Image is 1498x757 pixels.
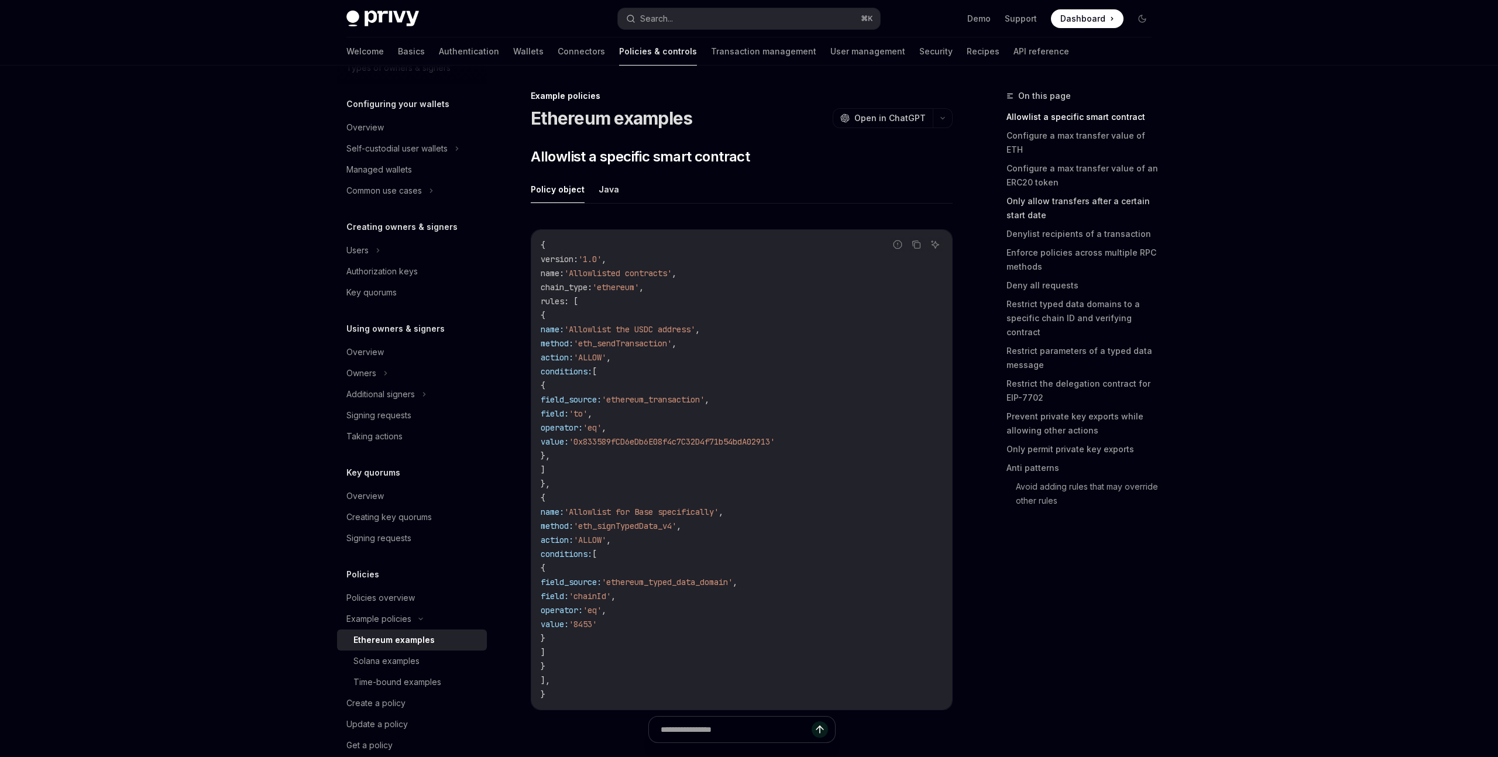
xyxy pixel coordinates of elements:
[346,142,448,156] div: Self-custodial user wallets
[564,268,672,278] span: 'Allowlisted contracts'
[541,254,573,264] span: version
[346,121,384,135] div: Overview
[569,619,597,629] span: '8453'
[573,352,606,363] span: 'ALLOW'
[337,117,487,138] a: Overview
[541,436,569,447] span: value:
[541,619,569,629] span: value:
[1006,459,1161,477] a: Anti patterns
[541,521,573,531] span: method:
[1013,37,1069,66] a: API reference
[890,237,905,252] button: Report incorrect code
[541,479,550,489] span: },
[337,405,487,426] a: Signing requests
[337,426,487,447] a: Taking actions
[919,37,953,66] a: Security
[606,352,611,363] span: ,
[337,261,487,282] a: Authorization keys
[353,654,420,668] div: Solana examples
[541,282,587,293] span: chain_type
[569,408,587,419] span: 'to'
[541,563,545,573] span: {
[337,735,487,756] a: Get a policy
[346,567,379,581] h5: Policies
[337,693,487,714] a: Create a policy
[559,268,564,278] span: :
[541,366,592,377] span: conditions:
[541,352,573,363] span: action:
[541,591,569,601] span: field:
[346,285,397,300] div: Key quorums
[558,37,605,66] a: Connectors
[541,493,545,503] span: {
[909,237,924,252] button: Copy the contents from the code block
[1006,295,1161,342] a: Restrict typed data domains to a specific chain ID and verifying contract
[830,37,905,66] a: User management
[541,675,550,686] span: ],
[541,394,602,405] span: field_source:
[602,422,606,433] span: ,
[337,342,487,363] a: Overview
[602,577,733,587] span: 'ethereum_typed_data_domain'
[564,296,578,307] span: : [
[606,535,611,545] span: ,
[353,633,435,647] div: Ethereum examples
[337,282,487,303] a: Key quorums
[1051,9,1123,28] a: Dashboard
[337,651,487,672] a: Solana examples
[1005,13,1037,25] a: Support
[541,380,545,391] span: {
[541,296,564,307] span: rules
[346,322,445,336] h5: Using owners & signers
[967,37,999,66] a: Recipes
[583,605,602,615] span: 'eq'
[541,633,545,644] span: }
[346,408,411,422] div: Signing requests
[587,408,592,419] span: ,
[337,672,487,693] a: Time-bound examples
[833,108,933,128] button: Open in ChatGPT
[602,254,606,264] span: ,
[513,37,544,66] a: Wallets
[346,531,411,545] div: Signing requests
[573,521,676,531] span: 'eth_signTypedData_v4'
[592,282,639,293] span: 'ethereum'
[1006,126,1161,159] a: Configure a max transfer value of ETH
[719,507,723,517] span: ,
[346,738,393,752] div: Get a policy
[564,507,719,517] span: 'Allowlist for Base specifically'
[705,394,709,405] span: ,
[337,587,487,608] a: Policies overview
[337,528,487,549] a: Signing requests
[541,464,545,475] span: ]
[541,324,564,335] span: name:
[619,37,697,66] a: Policies & controls
[599,176,619,203] button: Java
[569,436,775,447] span: '0x833589fCD6eDb6E08f4c7C32D4f71b54bdA02913'
[346,366,376,380] div: Owners
[346,387,415,401] div: Additional signers
[439,37,499,66] a: Authentication
[353,675,441,689] div: Time-bound examples
[541,689,545,700] span: }
[733,577,737,587] span: ,
[541,422,583,433] span: operator:
[573,338,672,349] span: 'eth_sendTransaction'
[1018,89,1071,103] span: On this page
[672,268,676,278] span: ,
[346,591,415,605] div: Policies overview
[587,282,592,293] span: :
[1006,276,1161,295] a: Deny all requests
[346,489,384,503] div: Overview
[1133,9,1152,28] button: Toggle dark mode
[676,521,681,531] span: ,
[346,696,406,710] div: Create a policy
[578,254,602,264] span: '1.0'
[398,37,425,66] a: Basics
[346,11,419,27] img: dark logo
[531,108,692,129] h1: Ethereum examples
[337,159,487,180] a: Managed wallets
[695,324,700,335] span: ,
[1006,374,1161,407] a: Restrict the delegation contract for EIP-7702
[346,37,384,66] a: Welcome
